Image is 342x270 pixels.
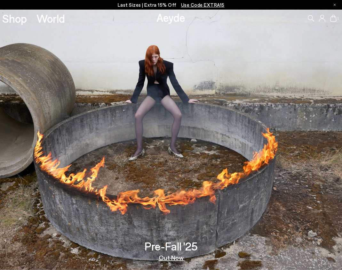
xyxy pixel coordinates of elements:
a: Out Now [159,254,184,261]
a: Shop [2,13,27,24]
a: World [36,13,65,24]
span: Navigate to /collections/ss25-final-sizes [181,2,225,8]
a: Aeyde [156,11,185,24]
h3: Pre-Fall '25 [145,241,198,252]
a: 1 [330,15,337,22]
p: Last Sizes | Extra 15% Off [118,1,225,9]
span: 1 [337,17,340,20]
